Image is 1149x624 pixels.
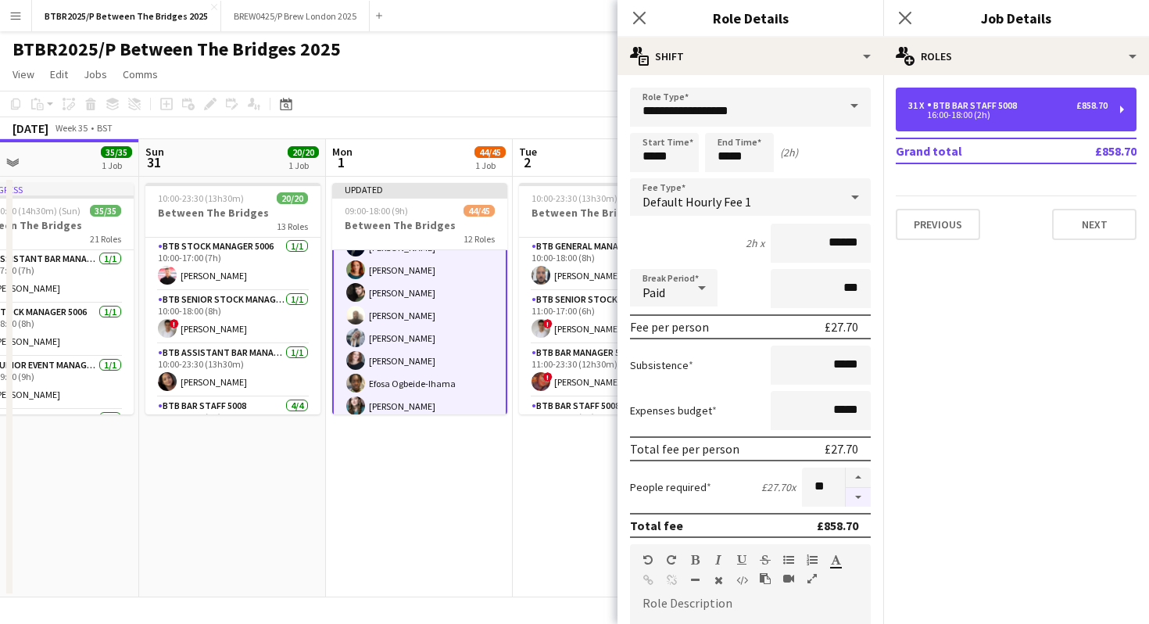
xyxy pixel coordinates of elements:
app-card-role: BTB General Manager 50391/110:00-18:00 (8h)[PERSON_NAME] [519,238,694,291]
button: Horizontal Line [689,574,700,586]
app-card-role: BTB Assistant Bar Manager 50061/110:00-23:30 (13h30m)[PERSON_NAME] [145,344,320,397]
span: 35/35 [90,205,121,217]
div: BST [97,122,113,134]
app-card-role: BTB Bar Manager 50061/111:00-23:30 (12h30m)![PERSON_NAME] [519,344,694,397]
div: (2h) [780,145,798,160]
button: Strikethrough [760,554,771,566]
button: Fullscreen [807,572,818,585]
div: 1 Job [102,160,131,171]
div: Fee per person [630,319,709,335]
button: Previous [896,209,980,240]
h3: Between The Bridges [145,206,320,220]
div: 1 Job [475,160,505,171]
button: Decrease [846,488,871,507]
td: £858.70 [1043,138,1136,163]
span: 21 Roles [90,233,121,245]
app-card-role: BTB Senior Stock Manager 50061/110:00-18:00 (8h)![PERSON_NAME] [145,291,320,344]
h3: Between The Bridges [519,206,694,220]
div: 1 Job [288,160,318,171]
button: Paste as plain text [760,572,771,585]
app-job-card: Updated09:00-18:00 (9h)44/45Between The Bridges12 Roles[PERSON_NAME][PERSON_NAME][PERSON_NAME][PE... [332,183,507,414]
div: £858.70 [1076,100,1108,111]
button: Next [1052,209,1136,240]
div: 31 x [908,100,927,111]
app-card-role: BTB Stock Manager 50061/110:00-17:00 (7h)[PERSON_NAME] [145,238,320,291]
span: 10:00-23:30 (13h30m) [532,192,617,204]
span: Paid [643,285,665,300]
div: £27.70 [825,441,858,457]
span: Tue [519,145,537,159]
span: Week 35 [52,122,91,134]
span: 09:00-18:00 (9h) [345,205,408,217]
span: ! [543,319,553,328]
span: ! [543,372,553,382]
div: 16:00-18:00 (2h) [908,111,1108,119]
span: Mon [332,145,353,159]
app-job-card: 10:00-23:30 (13h30m)12/12Between The Bridges12 RolesBTB General Manager 50391/110:00-18:00 (8h)[P... [519,183,694,414]
span: 12 Roles [464,233,495,245]
div: £27.70 [825,319,858,335]
a: Jobs [77,64,113,84]
button: Text Color [830,554,841,566]
button: BREW0425/P Brew London 2025 [221,1,370,31]
h3: Between The Bridges [332,218,507,232]
button: BTBR2025/P Between The Bridges 2025 [32,1,221,31]
span: Sun [145,145,164,159]
span: Jobs [84,67,107,81]
div: Total fee per person [630,441,739,457]
app-card-role: BTB Bar Staff 50084/410:30-17:30 (7h) [145,397,320,518]
a: View [6,64,41,84]
button: HTML Code [736,574,747,586]
button: Underline [736,554,747,566]
td: Grand total [896,138,1043,163]
div: £858.70 [817,518,858,533]
button: Ordered List [807,554,818,566]
span: 44/45 [464,205,495,217]
button: Italic [713,554,724,566]
button: Undo [643,554,653,566]
app-card-role: BTB Senior Stock Manager 50061/111:00-17:00 (6h)![PERSON_NAME] [519,291,694,344]
button: Bold [689,554,700,566]
a: Comms [116,64,164,84]
span: View [13,67,34,81]
span: 31 [143,153,164,171]
h3: Role Details [617,8,883,28]
span: 2 [517,153,537,171]
a: Edit [44,64,74,84]
span: Comms [123,67,158,81]
button: Clear Formatting [713,574,724,586]
span: ! [170,319,179,328]
button: Insert video [783,572,794,585]
button: Redo [666,554,677,566]
span: 35/35 [101,146,132,158]
span: 13 Roles [277,221,308,232]
app-job-card: 10:00-23:30 (13h30m)20/20Between The Bridges13 RolesBTB Stock Manager 50061/110:00-17:00 (7h)[PER... [145,183,320,414]
div: [DATE] [13,120,48,136]
span: Edit [50,67,68,81]
div: BTB Bar Staff 5008 [927,100,1023,111]
span: 44/45 [474,146,506,158]
h3: Job Details [883,8,1149,28]
div: Roles [883,38,1149,75]
div: Total fee [630,518,683,533]
span: 20/20 [288,146,319,158]
h1: BTBR2025/P Between The Bridges 2025 [13,38,341,61]
button: Increase [846,468,871,488]
span: 1 [330,153,353,171]
button: Unordered List [783,554,794,566]
div: 2h x [746,236,764,250]
span: 20/20 [277,192,308,204]
div: Updated [332,183,507,195]
span: Default Hourly Fee 1 [643,194,751,210]
label: Expenses budget [630,403,717,418]
span: 10:00-23:30 (13h30m) [158,192,244,204]
label: Subsistence [630,358,693,372]
label: People required [630,480,711,494]
app-card-role: BTB Bar Staff 50081/111:30-17:30 (6h) [519,397,694,450]
div: Shift [617,38,883,75]
div: £27.70 x [761,480,796,494]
